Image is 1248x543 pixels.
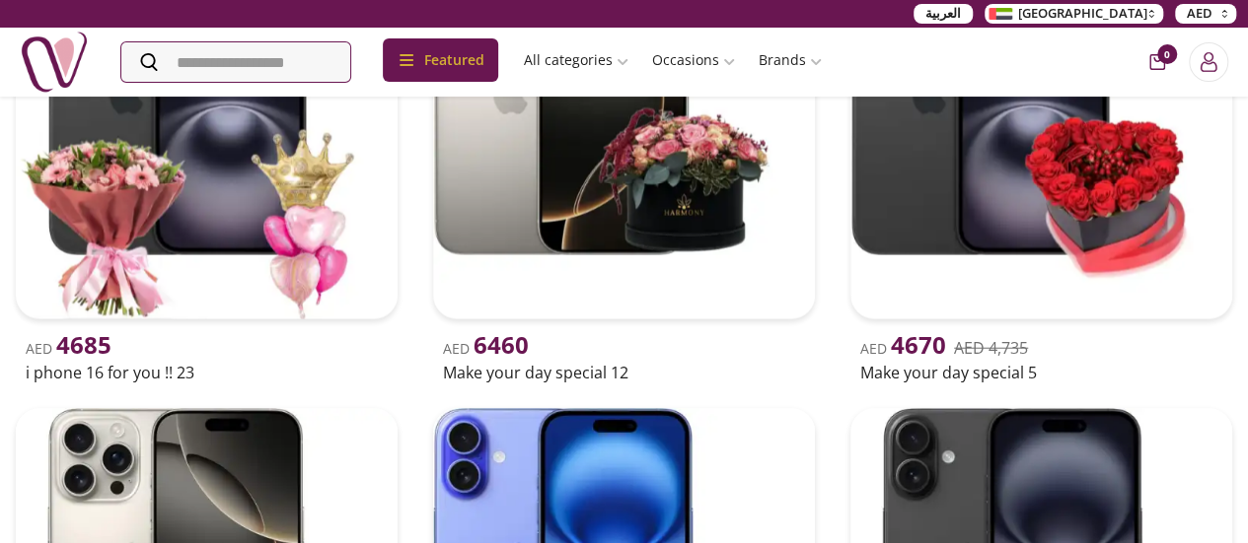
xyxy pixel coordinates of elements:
span: [GEOGRAPHIC_DATA] [1018,4,1147,24]
img: Nigwa-uae-gifts [20,28,89,97]
a: Occasions [640,42,747,78]
span: 4670 [891,328,946,361]
span: العربية [925,4,961,24]
span: AED [1187,4,1212,24]
div: Featured [383,38,498,82]
span: 4685 [56,328,111,361]
h2: i phone 16 for you !! 23 [26,361,388,384]
button: [GEOGRAPHIC_DATA] [985,4,1163,24]
span: AED [443,339,529,358]
a: All categories [512,42,640,78]
h2: Make your day special 5 [860,361,1222,384]
button: cart-button [1149,54,1165,70]
input: Search [121,42,350,82]
button: AED [1175,4,1236,24]
span: 6460 [474,328,529,361]
h2: Make your day special 12 [443,361,805,384]
span: AED [860,339,946,358]
del: AED 4,735 [954,337,1028,359]
img: Arabic_dztd3n.png [989,8,1012,20]
span: AED [26,339,111,358]
span: 0 [1157,44,1177,64]
button: Login [1189,42,1228,82]
a: Brands [747,42,834,78]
